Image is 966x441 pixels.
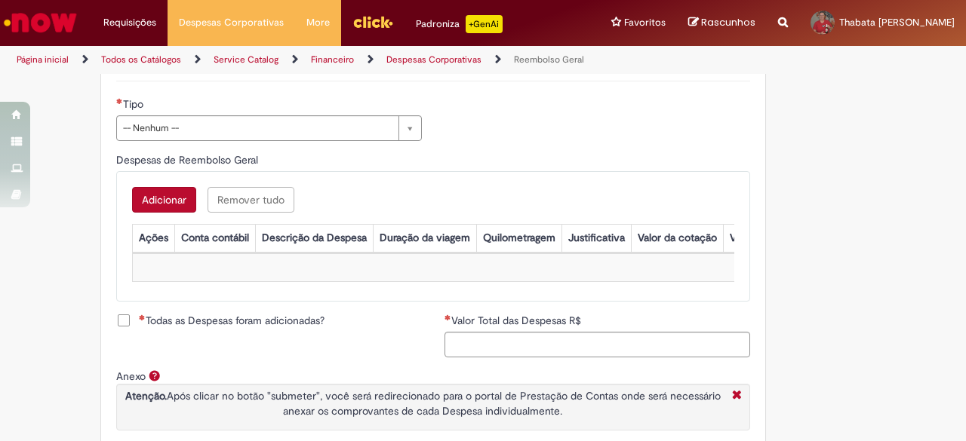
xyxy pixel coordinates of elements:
button: Add a row for Despesas de Reembolso Geral [132,187,196,213]
th: Ações [132,224,174,252]
th: Quilometragem [476,224,561,252]
span: Despesas Corporativas [179,15,284,30]
th: Valor por Litro [723,224,803,252]
th: Descrição da Despesa [255,224,373,252]
th: Duração da viagem [373,224,476,252]
span: Tipo [123,97,146,111]
a: Rascunhos [688,16,755,30]
span: Thabata [PERSON_NAME] [839,16,955,29]
th: Conta contábil [174,224,255,252]
a: Página inicial [17,54,69,66]
span: Despesas de Reembolso Geral [116,153,261,167]
div: Padroniza [416,15,503,33]
th: Valor da cotação [631,224,723,252]
span: Necessários [139,314,146,320]
span: Ajuda para Anexo [146,369,164,381]
input: Valor Total das Despesas R$ [445,332,750,357]
span: More [306,15,330,30]
a: Despesas Corporativas [386,54,481,66]
span: Necessários [116,98,123,104]
a: Reembolso Geral [514,54,584,66]
i: Fechar More information Por anexo [728,388,746,404]
a: Service Catalog [214,54,278,66]
span: Rascunhos [701,15,755,29]
ul: Trilhas de página [11,46,632,74]
img: ServiceNow [2,8,79,38]
strong: Atenção. [125,389,167,403]
a: Todos os Catálogos [101,54,181,66]
span: Todas as Despesas foram adicionadas? [139,313,325,328]
span: Necessários [445,314,451,320]
p: +GenAi [466,15,503,33]
span: Requisições [103,15,156,30]
th: Justificativa [561,224,631,252]
p: Após clicar no botão "submeter", você será redirecionado para o portal de Prestação de Contas ond... [121,388,724,418]
img: click_logo_yellow_360x200.png [352,11,393,33]
span: Valor Total das Despesas R$ [451,314,584,327]
a: Financeiro [311,54,354,66]
span: -- Nenhum -- [123,116,391,140]
span: Favoritos [624,15,666,30]
label: Anexo [116,369,146,383]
